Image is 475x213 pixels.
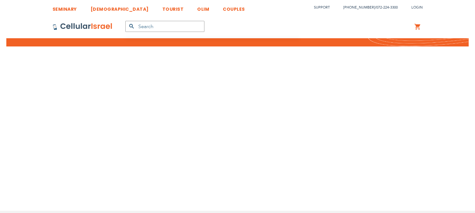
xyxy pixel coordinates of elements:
a: Support [314,5,330,10]
a: [PHONE_NUMBER] [343,5,375,10]
a: TOURIST [162,2,184,13]
img: Cellular Israel Logo [53,23,113,30]
a: OLIM [197,2,209,13]
a: 072-224-3300 [376,5,398,10]
span: Login [411,5,423,10]
a: [DEMOGRAPHIC_DATA] [91,2,149,13]
li: / [337,3,398,12]
a: SEMINARY [53,2,77,13]
a: COUPLES [223,2,245,13]
input: Search [125,21,204,32]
